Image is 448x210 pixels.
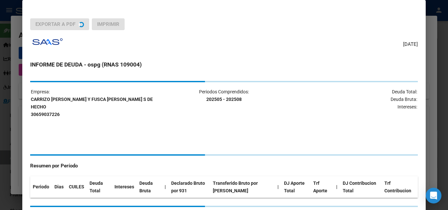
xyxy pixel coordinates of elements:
th: Trf Aporte [311,176,334,198]
strong: CARRIZO [PERSON_NAME] Y FUSCA [PERSON_NAME] S DE HECHO 30659037226 [31,97,153,117]
strong: 202505 - 202508 [206,97,242,102]
p: Deuda Total: Deuda Bruta: Intereses: [289,88,417,110]
th: | [275,176,281,198]
th: Trf Contribucion [382,176,418,198]
th: CUILES [66,176,87,198]
button: Exportar a PDF [30,18,89,30]
span: [DATE] [403,41,418,48]
span: Exportar a PDF [35,21,75,27]
th: Dias [52,176,66,198]
th: DJ Aporte Total [281,176,310,198]
th: | [162,176,169,198]
th: DJ Contribucion Total [340,176,382,198]
th: Deuda Bruta [137,176,162,198]
th: Transferido Bruto por [PERSON_NAME] [210,176,275,198]
p: Periodos Comprendidos: [160,88,288,103]
span: Imprimir [97,21,119,27]
p: Empresa: [31,88,159,118]
th: Periodo [30,176,52,198]
th: Intereses [112,176,137,198]
button: Imprimir [92,18,125,30]
th: | [334,176,340,198]
h4: Resumen por Período [30,162,417,170]
th: Declarado Bruto por 931 [169,176,210,198]
th: Deuda Total [87,176,112,198]
div: Open Intercom Messenger [426,188,441,203]
h3: INFORME DE DEUDA - ospg (RNAS 109004) [30,60,417,69]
